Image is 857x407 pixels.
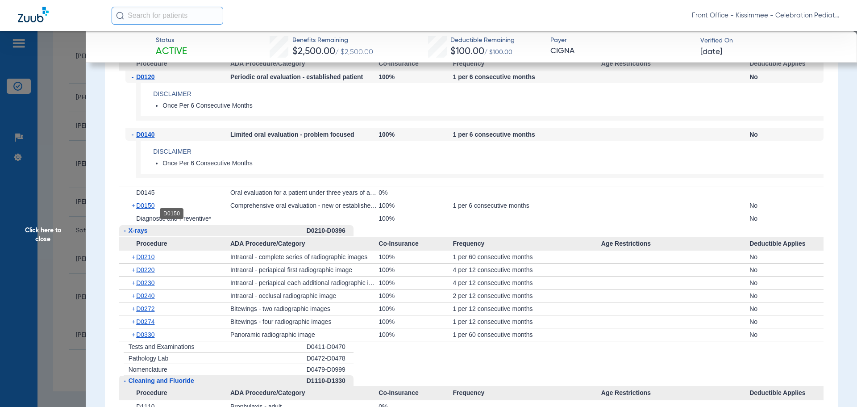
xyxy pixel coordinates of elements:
div: 100% [379,199,453,212]
span: Co-Insurance [379,386,453,400]
div: Limited oral evaluation - problem focused [230,128,379,141]
div: 100% [379,328,453,341]
div: D1110-D1330 [307,375,354,386]
div: 4 per 12 consecutive months [453,277,601,289]
span: Tests and Examinations [129,343,195,350]
div: 100% [379,290,453,302]
span: - [132,128,137,141]
div: 100% [379,315,453,328]
div: No [749,302,824,315]
div: 1 per 60 consecutive months [453,328,601,341]
div: D0411-D0470 [307,341,354,353]
img: Search Icon [116,12,124,20]
div: 100% [379,302,453,315]
div: No [749,71,824,83]
span: Age Restrictions [601,386,749,400]
div: 1 per 12 consecutive months [453,315,601,328]
span: + [132,251,137,263]
span: - [124,377,126,384]
div: 1 per 60 consecutive months [453,251,601,263]
div: No [749,328,824,341]
div: No [749,251,824,263]
span: Procedure [119,57,230,71]
span: Frequency [453,237,601,251]
span: Co-Insurance [379,57,453,71]
div: 100% [379,251,453,263]
div: D0479-D0999 [307,364,354,375]
div: D0150 [160,208,183,219]
span: D0140 [136,131,154,138]
img: Zuub Logo [18,7,49,22]
div: No [749,128,824,141]
span: Pathology Lab [129,355,169,362]
div: Intraoral - complete series of radiographic images [230,251,379,263]
span: Procedure [119,386,230,400]
span: ADA Procedure/Category [230,237,379,251]
div: Bitewings - two radiographic images [230,302,379,315]
div: 2 per 12 consecutive months [453,290,601,302]
div: Comprehensive oral evaluation - new or established patient [230,199,379,212]
h4: Disclaimer [153,147,824,156]
h4: Disclaimer [153,89,824,99]
div: 100% [379,212,453,225]
div: 100% [379,128,453,141]
span: Diagnostic and Preventive* [136,215,211,222]
span: Benefits Remaining [292,36,373,45]
iframe: Chat Widget [812,364,857,407]
span: + [132,264,137,276]
span: Frequency [453,386,601,400]
span: Frequency [453,57,601,71]
span: - [132,71,137,83]
span: D0150 [136,202,154,209]
span: X-rays [129,227,148,234]
div: No [749,290,824,302]
input: Search for patients [112,7,223,25]
div: 1 per 6 consecutive months [453,71,601,83]
div: Panoramic radiographic image [230,328,379,341]
div: Intraoral - periapical each additional radiographic image [230,277,379,289]
span: Active [156,46,187,58]
span: Verified On [700,36,843,46]
span: / $100.00 [484,49,512,55]
div: 100% [379,264,453,276]
span: Procedure [119,237,230,251]
span: D0220 [136,266,154,273]
div: D0210-D0396 [307,225,354,237]
span: Co-Insurance [379,237,453,251]
div: No [749,315,824,328]
span: $100.00 [450,47,484,56]
li: Once Per 6 Consecutive Months [162,102,824,110]
span: ADA Procedure/Category [230,386,379,400]
span: D0274 [136,318,154,325]
span: D0230 [136,279,154,286]
span: + [132,328,137,341]
li: Once Per 6 Consecutive Months [162,159,824,168]
div: No [749,277,824,289]
div: No [749,264,824,276]
span: ADA Procedure/Category [230,57,379,71]
span: Payer [550,36,693,45]
div: 4 per 12 consecutive months [453,264,601,276]
span: [DATE] [700,46,722,58]
span: Front Office - Kissimmee - Celebration Pediatric Dentistry [692,11,839,20]
span: Deductible Applies [749,386,824,400]
span: + [132,302,137,315]
span: D0120 [136,73,154,80]
span: Deductible Applies [749,237,824,251]
span: D0330 [136,331,154,338]
div: No [749,212,824,225]
span: Nomenclature [129,366,167,373]
span: D0240 [136,292,154,299]
div: 1 per 6 consecutive months [453,128,601,141]
div: 0% [379,186,453,199]
div: 100% [379,277,453,289]
span: Status [156,36,187,45]
span: D0210 [136,253,154,260]
div: 1 per 6 consecutive months [453,199,601,212]
span: Cleaning and Fluoride [129,377,194,384]
span: Age Restrictions [601,237,749,251]
span: + [132,277,137,289]
div: No [749,199,824,212]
